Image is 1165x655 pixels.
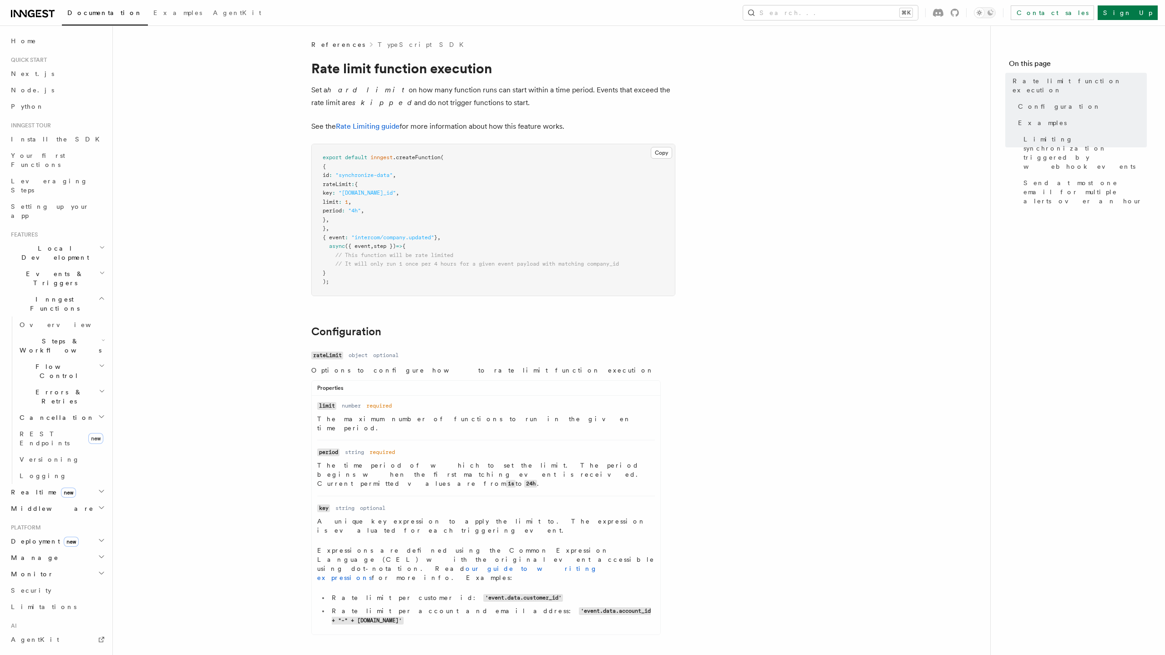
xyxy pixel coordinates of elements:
span: , [393,172,396,178]
p: Set a on how many function runs can start within a time period. Events that exceed the rate limit... [311,84,675,109]
span: Documentation [67,9,142,16]
span: Node.js [11,86,54,94]
span: Your first Functions [11,152,65,168]
button: Local Development [7,240,107,266]
code: rateLimit [311,352,343,359]
dd: number [342,402,361,409]
dd: required [370,448,395,456]
code: limit [317,402,336,410]
button: Copy [651,147,672,159]
p: The time period of which to set the limit. The period begins when the first matching event is rec... [317,461,655,489]
button: Realtimenew [7,484,107,500]
em: hard limit [327,86,409,94]
span: , [326,225,329,232]
a: Overview [16,317,107,333]
span: : [345,234,348,241]
span: REST Endpoints [20,430,70,447]
p: See the for more information about how this feature works. [311,120,675,133]
button: Inngest Functions [7,291,107,317]
span: { [355,181,358,187]
button: Monitor [7,566,107,582]
span: // It will only run 1 once per 4 hours for a given event payload with matching company_id [335,261,619,267]
span: Monitor [7,569,54,579]
p: The maximum number of functions to run in the given time period. [317,414,655,433]
span: "synchronize-data" [335,172,393,178]
a: REST Endpointsnew [16,426,107,451]
span: Rate limit function execution [1013,76,1147,95]
a: Documentation [62,3,148,25]
button: Flow Control [16,358,107,384]
a: Node.js [7,82,107,98]
span: ({ event [345,243,370,249]
span: Limiting synchronization triggered by webhook events [1023,135,1147,171]
span: Middleware [7,504,94,513]
span: Examples [1018,118,1067,127]
span: Logging [20,472,67,479]
a: Send at most one email for multiple alerts over an hour [1020,175,1147,209]
span: AI [7,622,17,630]
span: } [434,234,437,241]
button: Steps & Workflows [16,333,107,358]
span: Examples [153,9,202,16]
span: Home [11,36,36,45]
span: , [348,199,351,205]
a: Setting up your app [7,198,107,224]
span: Manage [7,553,59,562]
code: 'event.data.customer_id' [483,594,563,602]
span: new [88,433,103,444]
a: Security [7,582,107,599]
a: our guide to writing expressions [317,565,598,581]
span: new [64,537,79,547]
button: Manage [7,549,107,566]
a: Install the SDK [7,131,107,147]
span: ); [323,278,329,285]
div: Properties [312,384,660,396]
span: ( [441,154,444,161]
span: Steps & Workflows [16,337,101,355]
a: Next.js [7,65,107,82]
a: Configuration [311,325,381,338]
span: , [361,207,364,214]
span: "4h" [348,207,361,214]
button: Middleware [7,500,107,517]
span: , [326,217,329,223]
button: Errors & Retries [16,384,107,409]
a: Home [7,33,107,49]
span: key [323,190,332,196]
span: Limitations [11,603,76,610]
span: } [323,270,326,276]
li: Rate limit per account and email address: [329,606,655,625]
a: Examples [148,3,208,25]
a: Configuration [1014,98,1147,115]
span: : [351,181,355,187]
span: Overview [20,321,113,328]
code: 1s [506,480,516,488]
span: : [342,207,345,214]
span: Local Development [7,244,99,262]
span: Inngest tour [7,122,51,129]
span: Next.js [11,70,54,77]
p: Options to configure how to rate limit function execution [311,366,661,375]
a: TypeScript SDK [378,40,469,49]
div: Inngest Functions [7,317,107,484]
span: Install the SDK [11,136,105,143]
button: Search...⌘K [743,5,918,20]
span: // This function will be rate limited [335,252,453,258]
a: Python [7,98,107,115]
a: Limiting synchronization triggered by webhook events [1020,131,1147,175]
a: Contact sales [1011,5,1094,20]
span: Python [11,103,44,110]
span: inngest [370,154,393,161]
dd: optional [373,352,399,359]
span: Versioning [20,456,80,463]
span: , [437,234,441,241]
a: Logging [16,468,107,484]
span: new [61,488,76,498]
a: AgentKit [208,3,267,25]
button: Cancellation [16,409,107,426]
button: Toggle dark mode [974,7,996,18]
span: Leveraging Steps [11,177,88,194]
span: Setting up your app [11,203,89,219]
p: Expressions are defined using the Common Expression Language (CEL) with the original event access... [317,546,655,582]
a: Versioning [16,451,107,468]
